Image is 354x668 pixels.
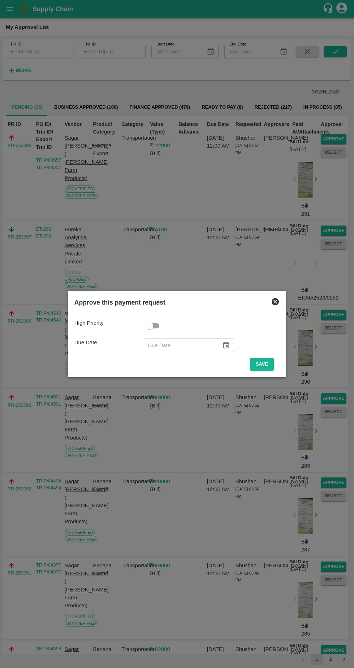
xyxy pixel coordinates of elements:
[250,358,274,371] button: Save
[74,299,165,306] b: Approve this payment request
[219,339,233,352] button: Choose date
[143,339,216,352] input: Due Date
[74,339,143,346] p: Due Date
[74,319,143,327] p: High Priority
